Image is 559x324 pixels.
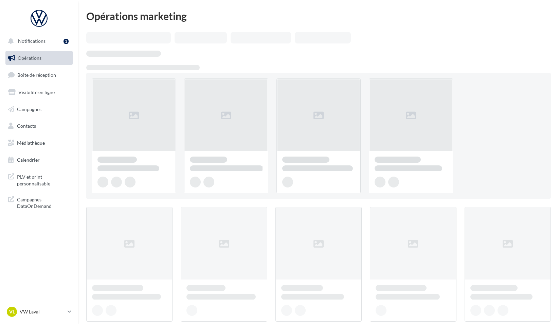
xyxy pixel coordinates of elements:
[64,39,69,44] div: 1
[5,305,73,318] a: VL VW Laval
[18,38,46,44] span: Notifications
[4,119,74,133] a: Contacts
[4,85,74,100] a: Visibilité en ligne
[17,72,56,78] span: Boîte de réception
[4,51,74,65] a: Opérations
[17,140,45,146] span: Médiathèque
[20,308,65,315] p: VW Laval
[4,192,74,212] a: Campagnes DataOnDemand
[17,123,36,129] span: Contacts
[4,153,74,167] a: Calendrier
[18,55,41,61] span: Opérations
[17,172,70,187] span: PLV et print personnalisable
[17,106,41,112] span: Campagnes
[86,11,551,21] div: Opérations marketing
[4,34,71,48] button: Notifications 1
[9,308,15,315] span: VL
[18,89,55,95] span: Visibilité en ligne
[4,136,74,150] a: Médiathèque
[17,195,70,210] span: Campagnes DataOnDemand
[17,157,40,163] span: Calendrier
[4,169,74,190] a: PLV et print personnalisable
[4,68,74,82] a: Boîte de réception
[4,102,74,116] a: Campagnes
